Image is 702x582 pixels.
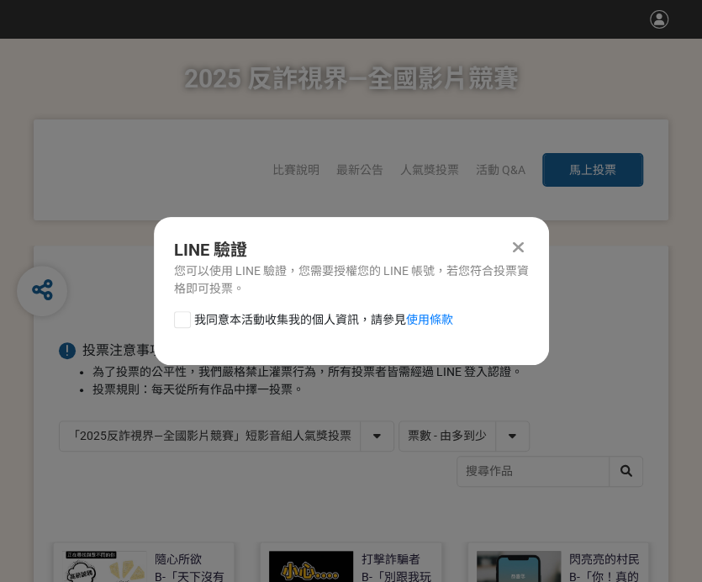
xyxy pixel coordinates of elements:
div: LINE 驗證 [174,237,529,262]
a: 比賽說明 [272,163,319,177]
span: 馬上投票 [569,163,616,177]
li: 投票規則：每天從所有作品中擇一投票。 [92,381,643,399]
a: 最新公告 [336,163,383,177]
h1: 2025 反詐視界—全國影片競賽 [184,39,519,119]
a: 使用條款 [406,313,453,326]
div: 閃亮亮的村民 [569,551,640,569]
span: 我同意本活動收集我的個人資訊，請參見 [194,311,453,329]
div: 打擊詐騙者 [362,551,420,569]
li: 為了投票的公平性，我們嚴格禁止灌票行為，所有投票者皆需經過 LINE 登入認證。 [92,363,643,381]
button: 馬上投票 [542,153,643,187]
div: 隨心所欲 [155,551,202,569]
div: 您可以使用 LINE 驗證，您需要授權您的 LINE 帳號，若您符合投票資格即可投票。 [174,262,529,298]
span: 人氣獎投票 [400,163,459,177]
input: 搜尋作品 [457,457,642,486]
a: 活動 Q&A [476,163,525,177]
span: 投票注意事項 [82,342,163,358]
